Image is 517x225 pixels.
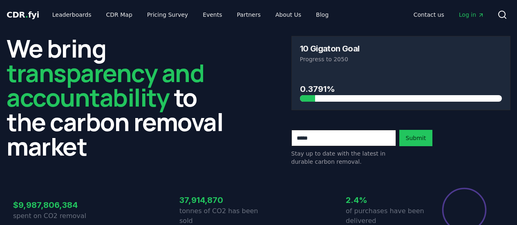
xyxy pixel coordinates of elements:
[100,7,139,22] a: CDR Map
[7,36,226,158] h2: We bring to the carbon removal market
[269,7,308,22] a: About Us
[179,194,259,206] h3: 37,914,870
[7,9,39,20] a: CDR.fyi
[300,45,360,53] h3: 10 Gigaton Goal
[346,194,425,206] h3: 2.4%
[452,7,491,22] a: Log in
[407,7,491,22] nav: Main
[399,130,433,146] button: Submit
[7,10,39,20] span: CDR fyi
[13,199,92,211] h3: $9,987,806,384
[46,7,335,22] nav: Main
[7,56,204,114] span: transparency and accountability
[196,7,228,22] a: Events
[231,7,267,22] a: Partners
[141,7,195,22] a: Pricing Survey
[309,7,335,22] a: Blog
[300,55,502,63] p: Progress to 2050
[25,10,28,20] span: .
[46,7,98,22] a: Leaderboards
[300,83,502,95] h3: 0.3791%
[459,11,484,19] span: Log in
[13,211,92,221] p: spent on CO2 removal
[407,7,451,22] a: Contact us
[291,149,396,166] p: Stay up to date with the latest in durable carbon removal.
